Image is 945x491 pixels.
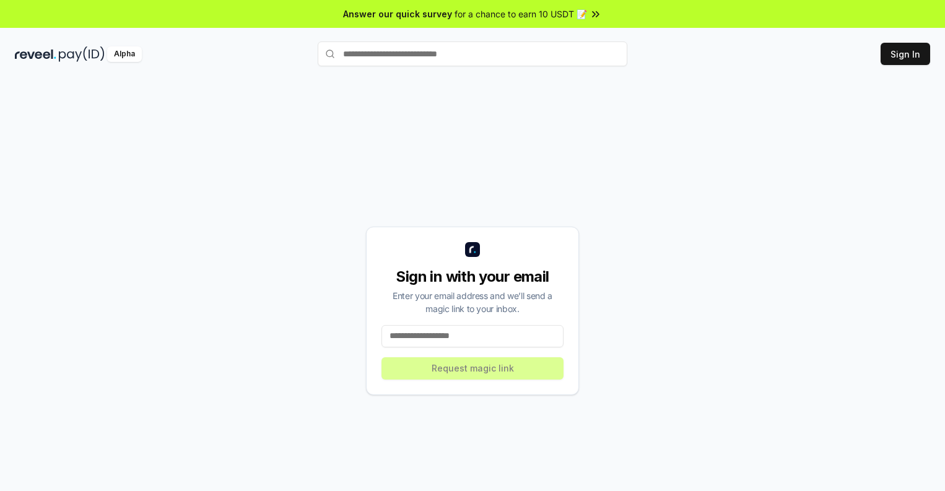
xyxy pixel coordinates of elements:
[881,43,930,65] button: Sign In
[59,46,105,62] img: pay_id
[381,289,564,315] div: Enter your email address and we’ll send a magic link to your inbox.
[15,46,56,62] img: reveel_dark
[455,7,587,20] span: for a chance to earn 10 USDT 📝
[381,267,564,287] div: Sign in with your email
[107,46,142,62] div: Alpha
[343,7,452,20] span: Answer our quick survey
[465,242,480,257] img: logo_small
